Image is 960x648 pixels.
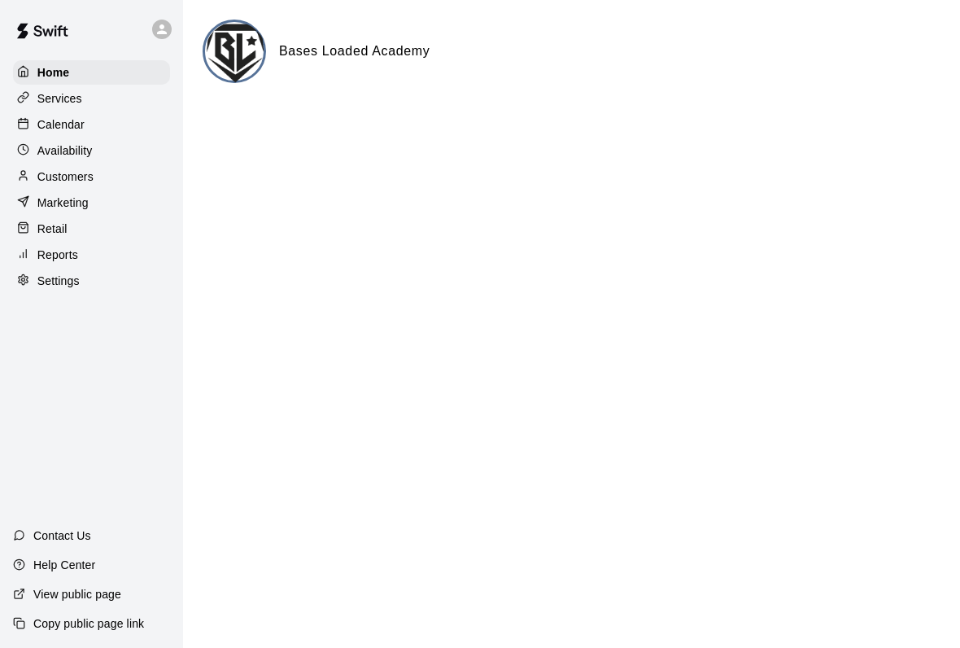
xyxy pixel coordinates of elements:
[13,164,170,189] a: Customers
[13,138,170,163] a: Availability
[33,528,91,544] p: Contact Us
[37,195,89,211] p: Marketing
[37,116,85,133] p: Calendar
[13,190,170,215] a: Marketing
[205,22,266,83] img: Bases Loaded Academy logo
[37,221,68,237] p: Retail
[37,142,93,159] p: Availability
[37,247,78,263] p: Reports
[13,243,170,267] a: Reports
[33,557,95,573] p: Help Center
[13,217,170,241] a: Retail
[33,615,144,632] p: Copy public page link
[13,60,170,85] a: Home
[37,64,70,81] p: Home
[13,86,170,111] a: Services
[37,90,82,107] p: Services
[13,269,170,293] a: Settings
[37,169,94,185] p: Customers
[33,586,121,602] p: View public page
[13,112,170,137] a: Calendar
[279,41,430,62] h6: Bases Loaded Academy
[37,273,80,289] p: Settings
